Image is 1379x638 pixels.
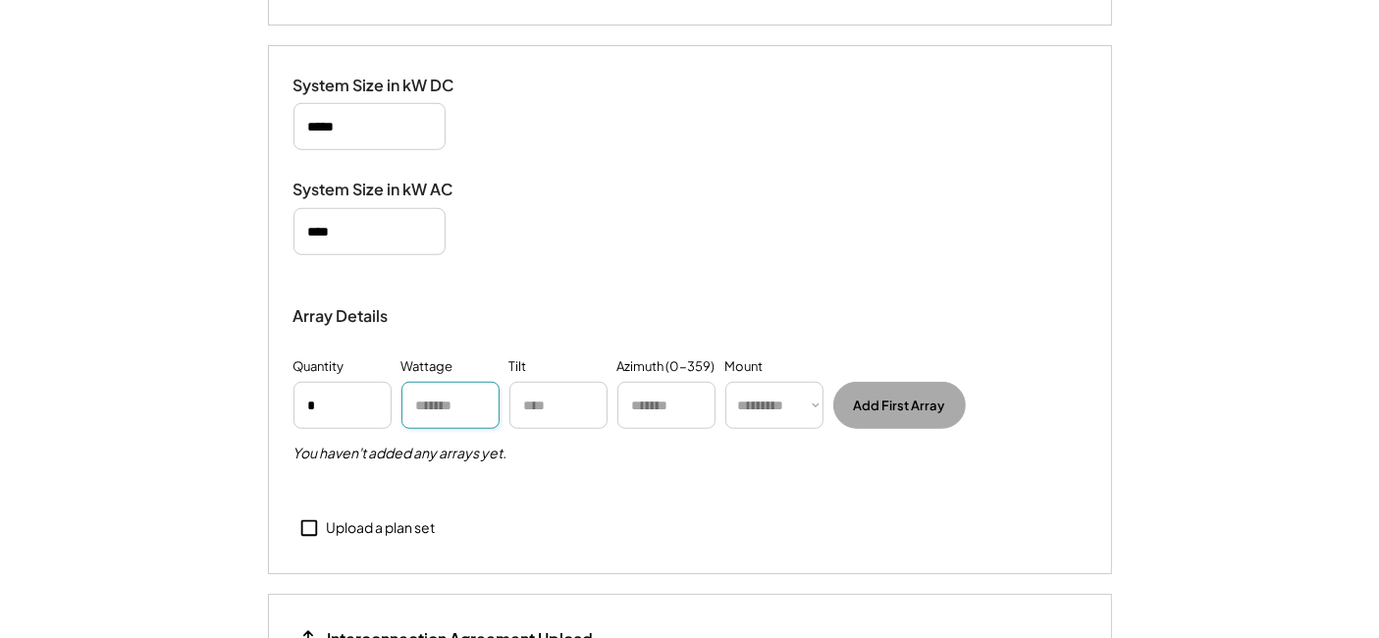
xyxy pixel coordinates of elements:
[293,444,507,463] h5: You haven't added any arrays yet.
[293,304,392,328] div: Array Details
[509,357,527,377] div: Tilt
[725,357,764,377] div: Mount
[327,518,436,538] div: Upload a plan set
[293,76,490,96] div: System Size in kW DC
[617,357,716,377] div: Azimuth (0-359)
[401,357,453,377] div: Wattage
[293,180,490,200] div: System Size in kW AC
[293,357,345,377] div: Quantity
[833,382,966,429] button: Add First Array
